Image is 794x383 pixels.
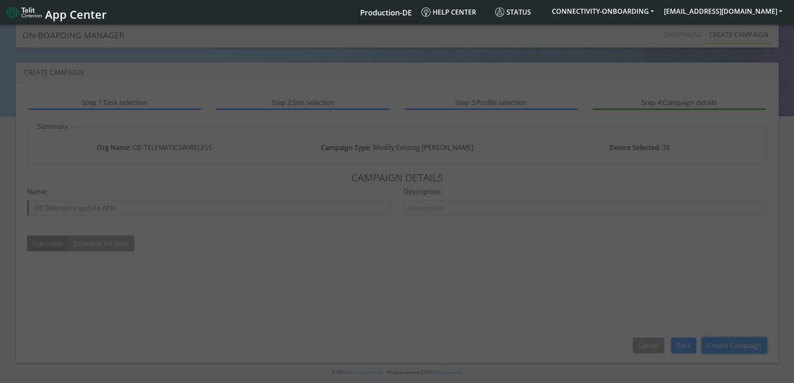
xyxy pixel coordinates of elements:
span: Help center [421,8,476,17]
span: Status [495,8,531,17]
span: App Center [45,7,107,22]
a: Status [492,4,547,20]
a: Your current platform instance [360,4,411,20]
button: CONNECTIVITY-ONBOARDING [547,4,659,19]
a: App Center [7,3,105,21]
img: logo-telit-cinterion-gw-new.png [7,6,42,19]
span: Production-DE [360,8,412,18]
a: Help center [418,4,492,20]
button: [EMAIL_ADDRESS][DOMAIN_NAME] [659,4,787,19]
img: knowledge.svg [421,8,431,17]
img: status.svg [495,8,504,17]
